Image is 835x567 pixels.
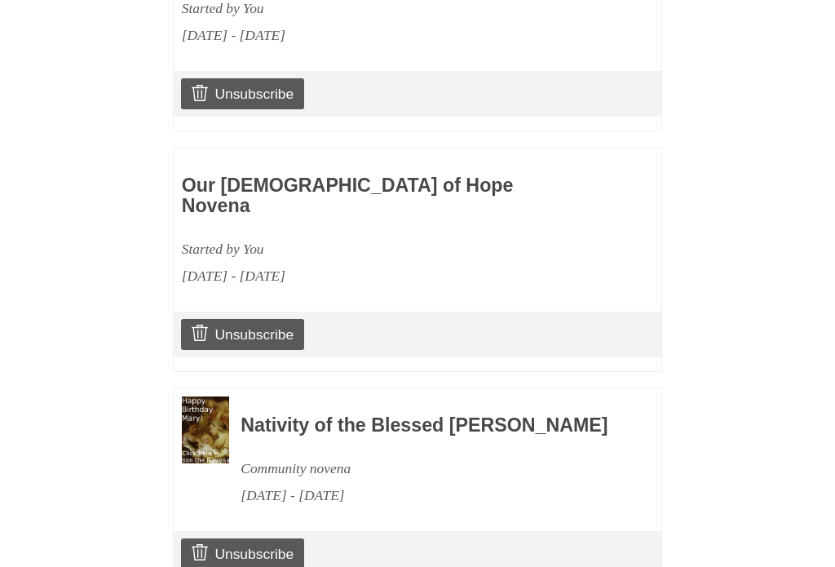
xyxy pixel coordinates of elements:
[241,483,617,510] div: [DATE] - [DATE]
[241,456,617,483] div: Community novena
[182,397,229,464] img: Novena image
[182,176,559,218] h3: Our [DEMOGRAPHIC_DATA] of Hope Novena
[181,79,304,110] a: Unsubscribe
[182,264,559,290] div: [DATE] - [DATE]
[181,320,304,351] a: Unsubscribe
[182,237,559,264] div: Started by You
[241,416,617,437] h3: Nativity of the Blessed [PERSON_NAME]
[182,23,559,50] div: [DATE] - [DATE]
